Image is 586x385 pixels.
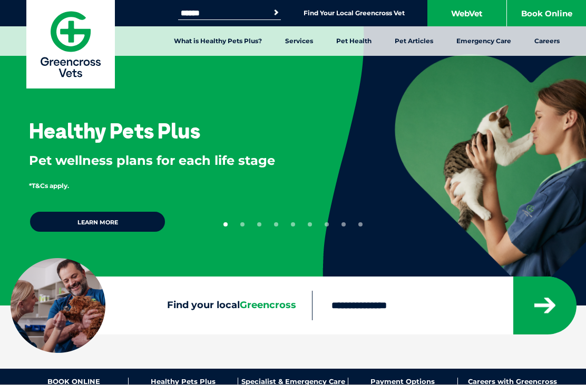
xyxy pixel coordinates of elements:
span: Greencross [240,299,296,311]
button: 3 of 9 [257,222,261,226]
button: 6 of 9 [308,222,312,226]
a: Pet Articles [383,26,445,56]
a: Services [274,26,325,56]
a: Careers [523,26,571,56]
span: *T&Cs apply. [29,182,69,190]
a: Emergency Care [445,26,523,56]
button: 1 of 9 [223,222,228,226]
p: Pet wellness plans for each life stage [29,152,288,170]
label: Find your local [11,300,312,311]
a: Find Your Local Greencross Vet [304,9,405,17]
button: 9 of 9 [358,222,363,226]
a: What is Healthy Pets Plus? [162,26,274,56]
button: 5 of 9 [291,222,295,226]
button: 2 of 9 [240,222,245,226]
a: Pet Health [325,26,383,56]
button: 4 of 9 [274,222,278,226]
button: 7 of 9 [325,222,329,226]
a: Learn more [29,211,166,233]
button: 8 of 9 [341,222,346,226]
button: Search [271,7,281,18]
h3: Healthy Pets Plus [29,120,200,141]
